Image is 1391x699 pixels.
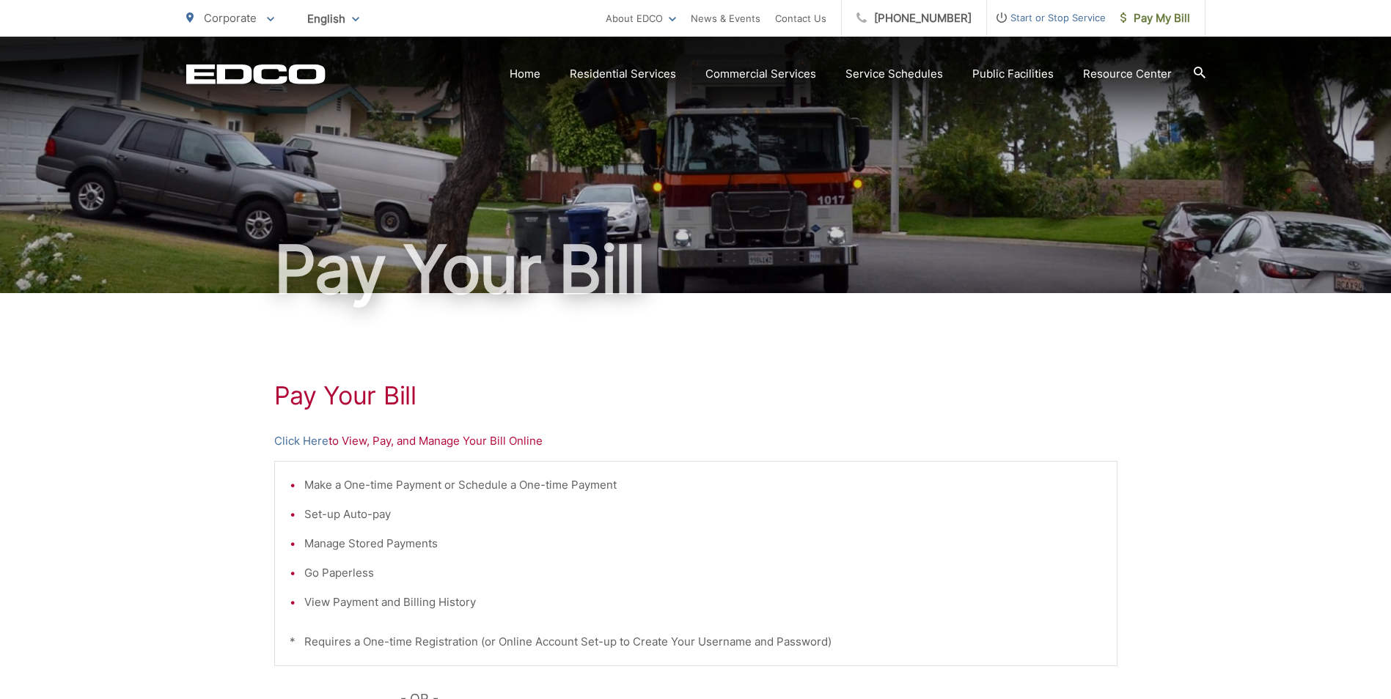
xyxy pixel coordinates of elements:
[1083,65,1172,83] a: Resource Center
[296,6,370,32] span: English
[972,65,1054,83] a: Public Facilities
[304,535,1102,552] li: Manage Stored Payments
[274,432,1117,450] p: to View, Pay, and Manage Your Bill Online
[304,593,1102,611] li: View Payment and Billing History
[274,381,1117,410] h1: Pay Your Bill
[606,10,676,27] a: About EDCO
[775,10,826,27] a: Contact Us
[186,64,326,84] a: EDCD logo. Return to the homepage.
[705,65,816,83] a: Commercial Services
[304,476,1102,494] li: Make a One-time Payment or Schedule a One-time Payment
[1120,10,1190,27] span: Pay My Bill
[570,65,676,83] a: Residential Services
[304,564,1102,582] li: Go Paperless
[304,506,1102,523] li: Set-up Auto-pay
[274,432,329,450] a: Click Here
[845,65,943,83] a: Service Schedules
[691,10,760,27] a: News & Events
[186,233,1205,306] h1: Pay Your Bill
[510,65,540,83] a: Home
[204,11,257,25] span: Corporate
[290,633,1102,651] p: * Requires a One-time Registration (or Online Account Set-up to Create Your Username and Password)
